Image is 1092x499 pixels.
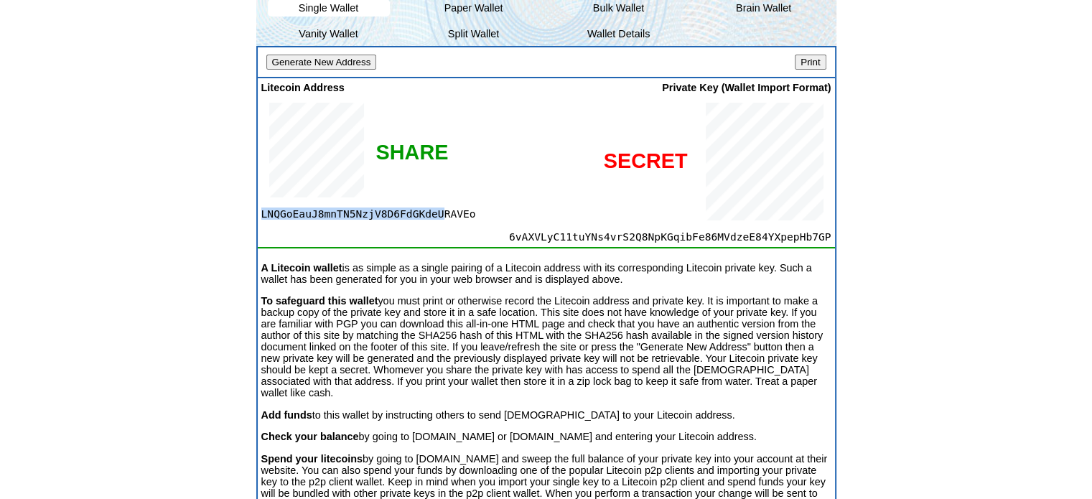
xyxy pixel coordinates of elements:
[432,230,831,243] span: 6vAXVLyC11tuYNs4vrS2Q8NpKGqibFe86MVdzeE84YXpepHb7GP
[261,453,363,465] b: Spend your litecoins
[662,82,831,93] span: Private Key (Wallet Import Format)
[261,295,831,398] p: you must print or otherwise record the Litecoin address and private key. It is important to make ...
[376,141,449,164] div: SHARE
[256,21,401,47] li: Vanity Wallet
[261,431,359,442] b: Check your balance
[261,409,312,421] b: Add funds
[261,262,831,285] p: is as simple as a single pairing of a Litecoin address with its corresponding Litecoin private ke...
[546,21,691,47] li: Wallet Details
[266,55,377,70] input: Generate New Address
[401,21,546,47] li: Split Wallet
[261,295,378,307] b: To safeguard this wallet
[795,55,826,70] input: Print
[261,262,342,274] b: A Litecoin wallet
[261,431,831,442] p: by going to [DOMAIN_NAME] or [DOMAIN_NAME] and entering your Litecoin address.
[261,82,345,93] span: Litecoin Address
[261,409,831,421] p: to this wallet by instructing others to send [DEMOGRAPHIC_DATA] to your Litecoin address.
[261,207,432,220] span: LNQGoEauJ8mnTN5NzjV8D6FdGKdeURAVEo
[604,149,688,173] div: SECRET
